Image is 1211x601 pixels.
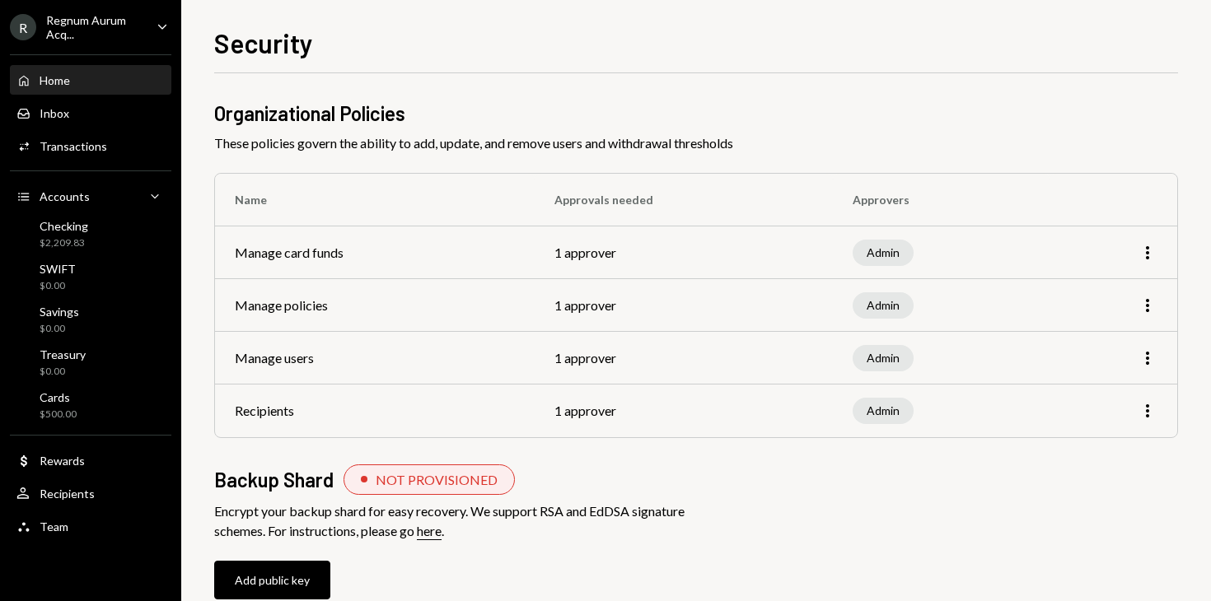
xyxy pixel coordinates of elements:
[417,523,442,540] a: here
[10,342,171,382] a: Treasury$0.00
[214,561,330,599] button: Add public key
[10,131,171,161] a: Transactions
[853,292,914,319] div: Admin
[40,390,77,404] div: Cards
[10,181,171,211] a: Accounts
[40,139,107,153] div: Transactions
[214,133,1178,153] span: These policies govern the ability to add, update, and remove users and withdrawal thresholds
[40,219,88,233] div: Checking
[40,487,95,501] div: Recipients
[40,236,88,250] div: $2,209.83
[853,345,914,371] div: Admin
[10,385,171,425] a: Cards$500.00
[535,332,833,384] td: 1 approver
[535,226,833,279] td: 1 approver
[215,174,535,226] th: Name
[40,189,90,203] div: Accounts
[214,466,334,493] h2: Backup Shard
[853,398,914,424] div: Admin
[10,98,171,128] a: Inbox
[215,279,535,332] td: Manage policies
[10,214,171,254] a: Checking$2,209.83
[40,73,70,87] div: Home
[833,174,1050,226] th: Approvers
[40,365,86,379] div: $0.00
[535,384,833,437] td: 1 approver
[10,478,171,508] a: Recipients
[10,511,171,541] a: Team
[10,445,171,475] a: Rewards
[215,332,535,384] td: Manage users
[40,106,69,120] div: Inbox
[40,347,86,361] div: Treasury
[40,262,76,276] div: SWIFT
[40,408,77,422] div: $500.00
[215,384,535,437] td: Recipients
[376,472,498,487] div: NOT PROVISIONED
[535,174,833,226] th: Approvals needed
[10,300,171,339] a: Savings$0.00
[214,26,313,59] h1: Security
[40,305,79,319] div: Savings
[214,100,405,127] h2: Organizational Policies
[40,279,76,293] div: $0.00
[40,454,85,468] div: Rewards
[215,226,535,279] td: Manage card funds
[214,501,685,541] div: Encrypt your backup shard for easy recovery. We support RSA and EdDSA signature schemes. For inst...
[10,65,171,95] a: Home
[46,13,143,41] div: Regnum Aurum Acq...
[853,240,914,266] div: Admin
[40,322,79,336] div: $0.00
[40,519,68,533] div: Team
[10,257,171,296] a: SWIFT$0.00
[10,14,36,40] div: R
[535,279,833,332] td: 1 approver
